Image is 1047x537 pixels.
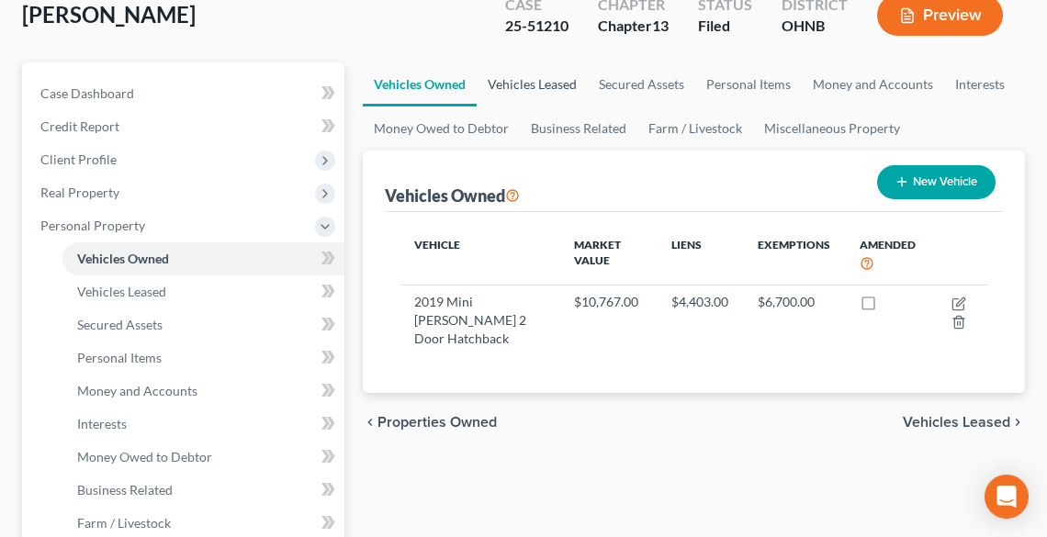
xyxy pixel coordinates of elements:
[559,227,657,285] th: Market Value
[62,341,344,375] a: Personal Items
[77,515,171,531] span: Farm / Livestock
[363,415,497,430] button: chevron_left Properties Owned
[77,449,212,464] span: Money Owed to Debtor
[40,85,134,101] span: Case Dashboard
[588,62,695,106] a: Secured Assets
[77,317,163,332] span: Secured Assets
[62,275,344,308] a: Vehicles Leased
[77,284,166,299] span: Vehicles Leased
[743,285,845,356] td: $6,700.00
[62,242,344,275] a: Vehicles Owned
[400,285,560,356] td: 2019 Mini [PERSON_NAME] 2 Door Hatchback
[598,16,669,37] div: Chapter
[1010,415,1025,430] i: chevron_right
[22,1,196,28] span: [PERSON_NAME]
[62,375,344,408] a: Money and Accounts
[400,227,560,285] th: Vehicle
[695,62,802,106] a: Personal Items
[657,227,743,285] th: Liens
[753,106,911,151] a: Miscellaneous Property
[903,415,1010,430] span: Vehicles Leased
[40,218,145,233] span: Personal Property
[26,77,344,110] a: Case Dashboard
[944,62,1016,106] a: Interests
[62,408,344,441] a: Interests
[77,350,162,365] span: Personal Items
[845,227,933,285] th: Amended
[363,415,377,430] i: chevron_left
[698,16,752,37] div: Filed
[877,165,996,199] button: New Vehicle
[802,62,944,106] a: Money and Accounts
[62,308,344,341] a: Secured Assets
[903,415,1025,430] button: Vehicles Leased chevron_right
[377,415,497,430] span: Properties Owned
[559,285,657,356] td: $10,767.00
[77,416,127,431] span: Interests
[363,106,520,151] a: Money Owed to Debtor
[985,475,1029,519] div: Open Intercom Messenger
[657,285,743,356] td: $4,403.00
[62,441,344,474] a: Money Owed to Debtor
[477,62,588,106] a: Vehicles Leased
[363,62,477,106] a: Vehicles Owned
[505,16,569,37] div: 25-51210
[62,474,344,507] a: Business Related
[743,227,845,285] th: Exemptions
[26,110,344,143] a: Credit Report
[520,106,637,151] a: Business Related
[637,106,753,151] a: Farm / Livestock
[652,17,669,34] span: 13
[77,482,173,498] span: Business Related
[40,118,119,134] span: Credit Report
[782,16,848,37] div: OHNB
[77,383,197,398] span: Money and Accounts
[40,185,119,200] span: Real Property
[40,151,117,167] span: Client Profile
[385,185,520,207] div: Vehicles Owned
[77,251,169,266] span: Vehicles Owned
